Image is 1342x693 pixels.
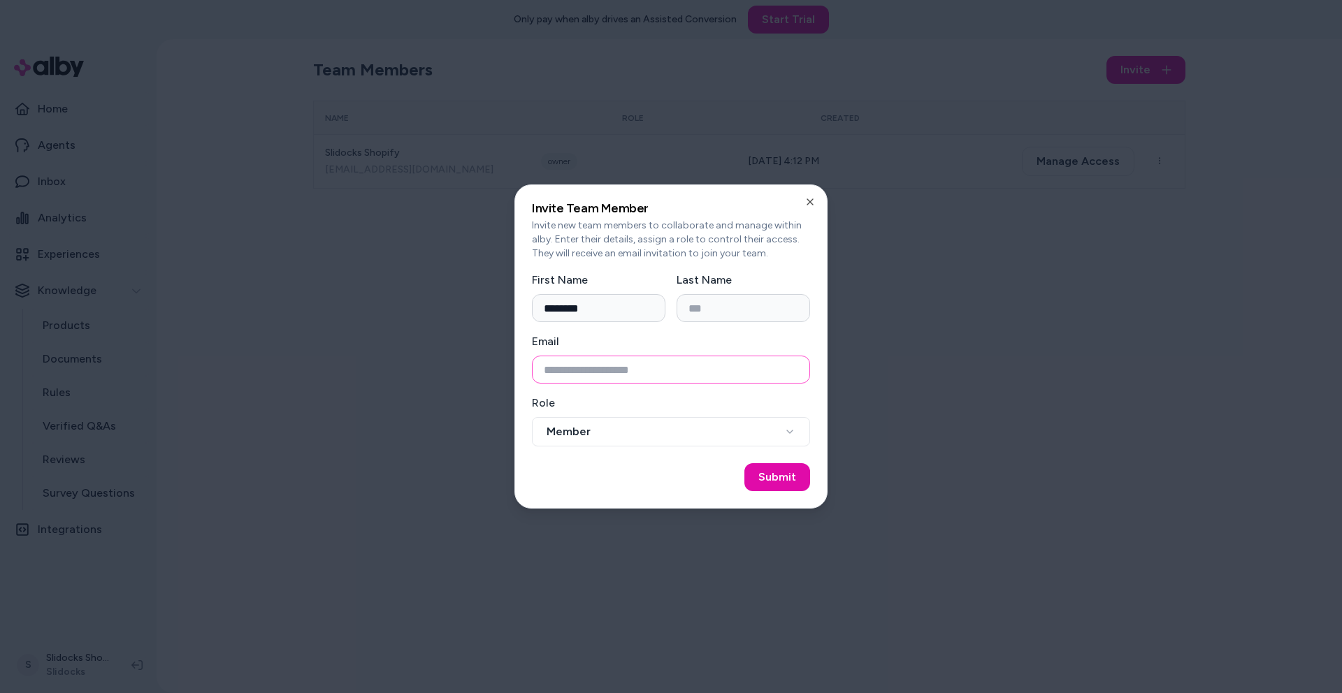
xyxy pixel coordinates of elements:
label: Last Name [677,273,732,286]
label: First Name [532,273,588,286]
label: Role [532,396,555,409]
h2: Invite Team Member [532,202,810,214]
p: Invite new team members to collaborate and manage within alby. Enter their details, assign a role... [532,219,810,261]
label: Email [532,335,559,348]
button: Submit [744,463,810,491]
